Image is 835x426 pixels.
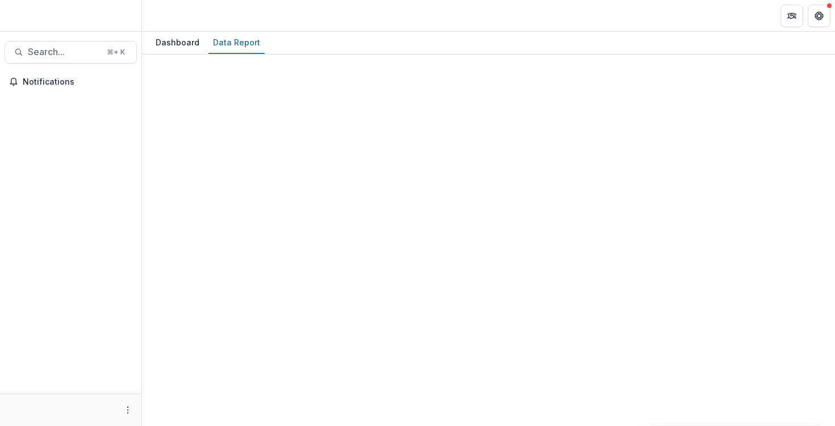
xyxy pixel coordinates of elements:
[208,32,265,54] a: Data Report
[151,34,204,51] div: Dashboard
[780,5,803,27] button: Partners
[5,41,137,64] button: Search...
[28,47,100,57] span: Search...
[208,34,265,51] div: Data Report
[808,5,830,27] button: Get Help
[151,32,204,54] a: Dashboard
[105,46,127,59] div: ⌘ + K
[121,403,135,417] button: More
[23,77,132,87] span: Notifications
[5,73,137,91] button: Notifications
